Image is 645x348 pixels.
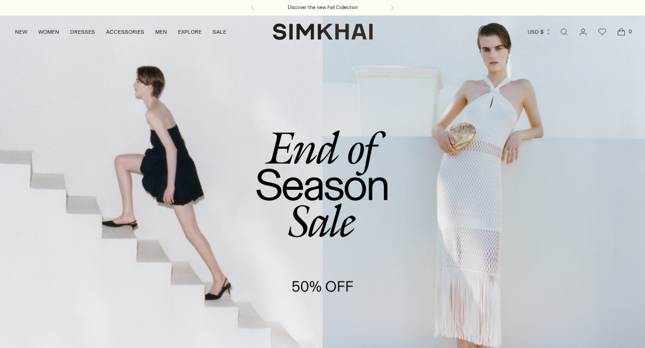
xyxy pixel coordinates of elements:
[593,23,611,41] a: Wishlist
[38,22,59,42] a: WOMEN
[155,22,167,42] a: MEN
[555,23,573,41] a: Open search modal
[612,23,630,41] a: Open cart modal
[528,22,552,42] button: USD $
[70,22,95,42] a: DRESSES
[15,22,27,42] a: NEW
[178,22,202,42] a: EXPLORE
[288,4,358,11] a: Discover the new Fall Collection
[106,22,144,42] a: ACCESSORIES
[574,23,592,41] a: Go to the account page
[626,27,634,36] span: 0
[273,23,373,41] a: SIMKHAI
[213,22,226,42] a: SALE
